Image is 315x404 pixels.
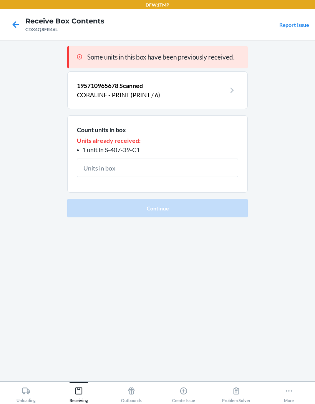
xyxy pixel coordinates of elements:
[87,53,235,61] span: Some units in this box have been previously received.
[25,26,104,33] div: CDX4Q8FR46L
[70,384,88,403] div: Receiving
[121,384,142,403] div: Outbounds
[172,384,195,403] div: Create Issue
[157,382,210,403] button: Create Issue
[279,22,309,28] a: Report Issue
[77,81,238,99] a: 195710965678 ScannedCORALINE - PRINT (PRINT / 6)
[53,382,105,403] button: Receiving
[77,126,126,133] span: Count units in box
[210,382,263,403] button: Problem Solver
[25,16,104,26] h4: Receive Box Contents
[262,382,315,403] button: More
[105,382,157,403] button: Outbounds
[17,384,36,403] div: Unloading
[77,90,226,99] p: CORALINE - PRINT (PRINT / 6)
[82,146,140,153] span: 1 unit in S-407-39-C1
[77,136,238,145] p: Units already received:
[77,82,143,89] span: 195710965678 Scanned
[67,199,248,217] button: Continue
[77,159,238,177] input: Units in box
[284,384,294,403] div: More
[146,2,169,8] p: DFW1TMP
[222,384,250,403] div: Problem Solver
